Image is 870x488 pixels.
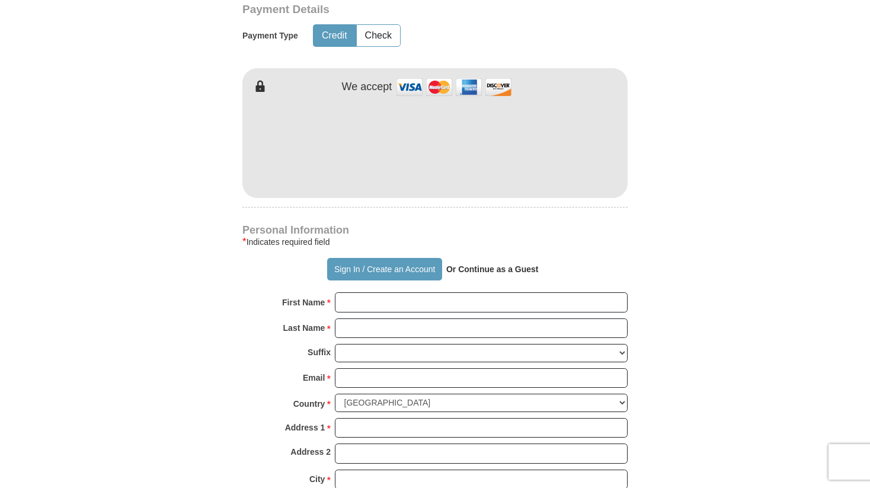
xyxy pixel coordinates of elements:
strong: Address 1 [285,419,325,436]
h3: Payment Details [242,3,545,17]
strong: Suffix [308,344,331,361]
h5: Payment Type [242,31,298,41]
strong: Last Name [283,320,325,336]
button: Sign In / Create an Account [327,258,442,280]
h4: Personal Information [242,225,628,235]
button: Credit [314,25,356,47]
button: Check [357,25,400,47]
strong: Or Continue as a Guest [446,264,539,274]
strong: Email [303,369,325,386]
h4: We accept [342,81,392,94]
img: credit cards accepted [395,74,513,100]
div: Indicates required field [242,235,628,249]
strong: First Name [282,294,325,311]
strong: Country [293,395,325,412]
strong: City [309,471,325,487]
strong: Address 2 [290,444,331,460]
